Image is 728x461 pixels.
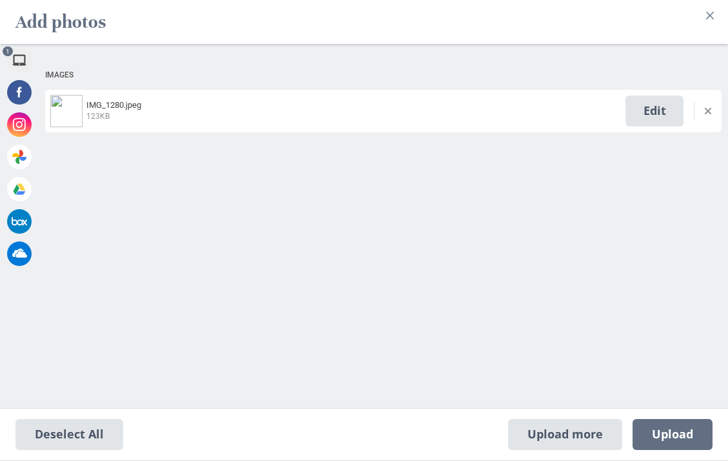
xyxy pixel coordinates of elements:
[508,419,622,450] span: Upload more
[83,100,625,121] div: IMG_1280.jpeg
[625,96,684,127] span: Edit
[45,63,722,87] div: Images
[15,419,123,450] span: Deselect All
[86,112,110,121] span: 123KB
[700,5,720,26] button: Close
[50,95,83,127] img: 78c0be2f-3376-4503-8cca-04dc141cabd1
[633,419,713,450] span: Upload
[15,5,106,39] h2: Add photos
[3,46,13,56] span: 1
[652,427,693,442] span: Upload
[86,100,141,110] span: IMG_1280.jpeg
